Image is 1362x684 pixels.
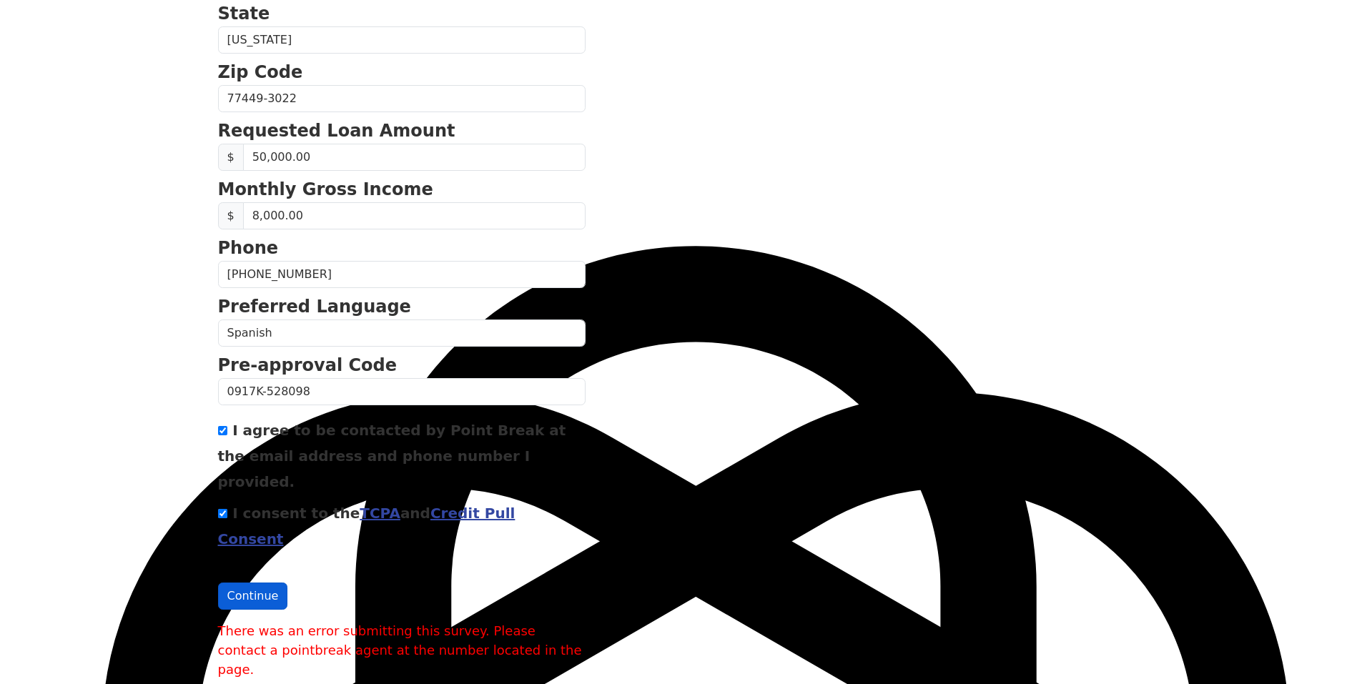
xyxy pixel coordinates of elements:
label: I consent to the and [218,505,515,547]
input: Monthly Gross Income [243,202,586,229]
label: I agree to be contacted by Point Break at the email address and phone number I provided. [218,422,566,490]
span: $ [218,144,244,171]
input: Pre-approval Code [218,378,586,405]
strong: Pre-approval Code [218,355,398,375]
input: Requested Loan Amount [243,144,586,171]
a: TCPA [360,505,400,522]
strong: Phone [218,238,279,258]
input: Phone [218,261,586,288]
strong: Preferred Language [218,297,411,317]
input: Zip Code [218,85,586,112]
strong: State [218,4,270,24]
span: $ [218,202,244,229]
label: There was an error submitting this survey. Please contact a pointbreak agent at the number locate... [218,621,586,679]
strong: Requested Loan Amount [218,121,455,141]
button: Continue [218,583,288,610]
strong: Zip Code [218,62,303,82]
p: Monthly Gross Income [218,177,586,202]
